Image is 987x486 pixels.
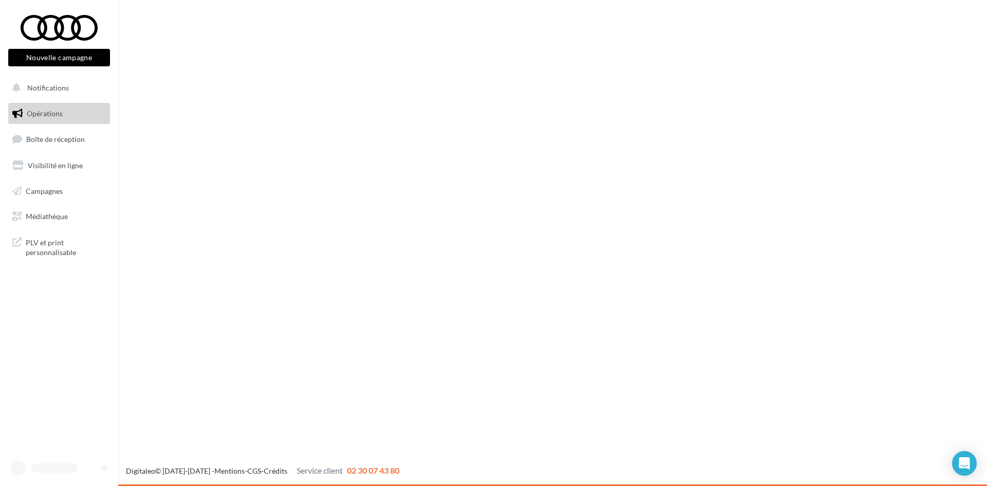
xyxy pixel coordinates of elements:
span: Opérations [27,109,63,118]
a: Digitaleo [126,466,155,475]
a: PLV et print personnalisable [6,231,112,262]
a: CGS [247,466,261,475]
a: Opérations [6,103,112,124]
span: 02 30 07 43 80 [347,465,399,475]
a: Boîte de réception [6,128,112,150]
button: Nouvelle campagne [8,49,110,66]
span: PLV et print personnalisable [26,236,106,258]
div: Open Intercom Messenger [952,451,977,476]
a: Mentions [214,466,245,475]
span: Notifications [27,83,69,92]
span: Service client [297,465,343,475]
a: Médiathèque [6,206,112,227]
span: © [DATE]-[DATE] - - - [126,466,399,475]
a: Visibilité en ligne [6,155,112,176]
span: Campagnes [26,186,63,195]
a: Crédits [264,466,287,475]
span: Visibilité en ligne [28,161,83,170]
span: Boîte de réception [26,135,85,143]
a: Campagnes [6,181,112,202]
span: Médiathèque [26,212,68,221]
button: Notifications [6,77,108,99]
